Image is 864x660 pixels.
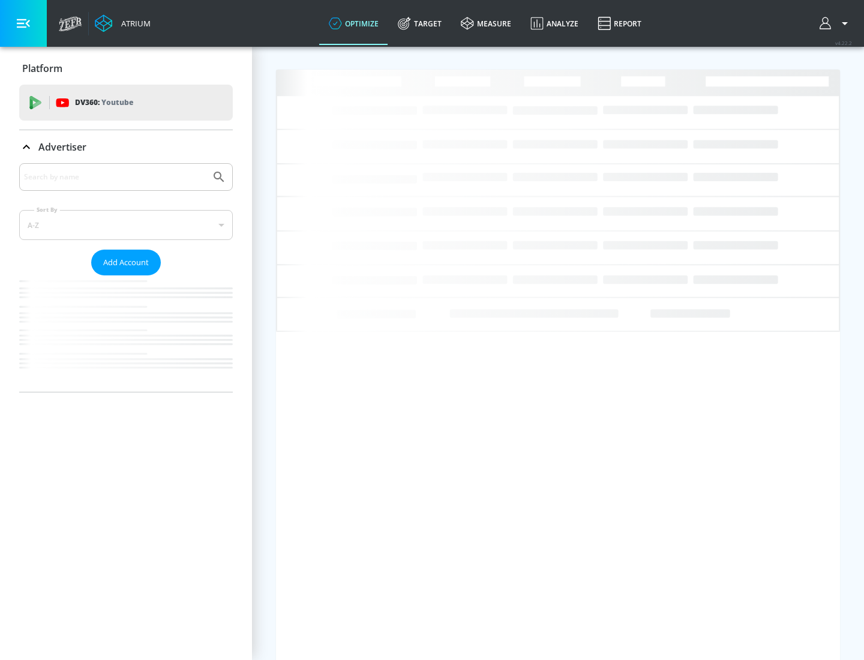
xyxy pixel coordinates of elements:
p: DV360: [75,96,133,109]
p: Advertiser [38,140,86,154]
a: Atrium [95,14,151,32]
div: A-Z [19,210,233,240]
div: Advertiser [19,130,233,164]
a: optimize [319,2,388,45]
a: measure [451,2,521,45]
span: Add Account [103,256,149,269]
div: Atrium [116,18,151,29]
p: Platform [22,62,62,75]
a: Report [588,2,651,45]
p: Youtube [101,96,133,109]
button: Add Account [91,250,161,275]
a: Target [388,2,451,45]
nav: list of Advertiser [19,275,233,392]
label: Sort By [34,206,60,214]
div: DV360: Youtube [19,85,233,121]
span: v 4.22.2 [835,40,852,46]
input: Search by name [24,169,206,185]
div: Advertiser [19,163,233,392]
a: Analyze [521,2,588,45]
div: Platform [19,52,233,85]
